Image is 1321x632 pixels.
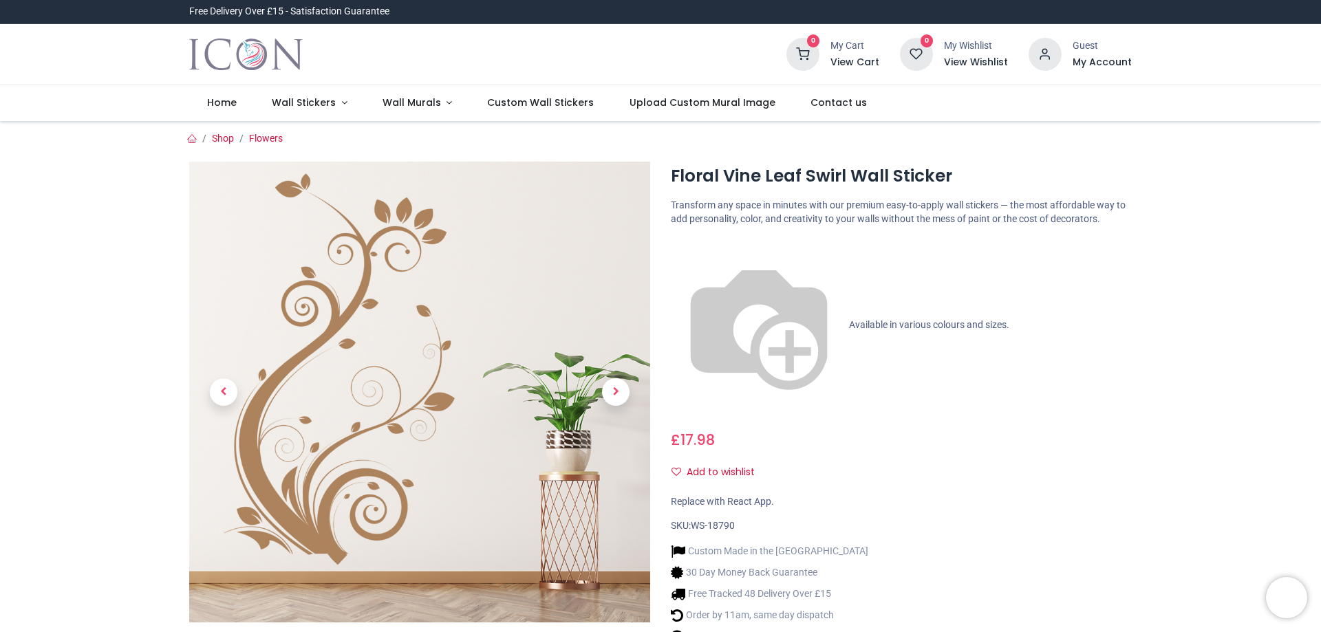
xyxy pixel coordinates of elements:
[830,39,879,53] div: My Cart
[487,96,594,109] span: Custom Wall Stickers
[786,48,819,59] a: 0
[672,467,681,477] i: Add to wishlist
[671,461,766,484] button: Add to wishlistAdd to wishlist
[671,544,868,558] li: Custom Made in the [GEOGRAPHIC_DATA]
[1073,39,1132,53] div: Guest
[671,519,1132,533] div: SKU:
[212,133,234,144] a: Shop
[249,133,283,144] a: Flowers
[671,565,868,580] li: 30 Day Money Back Guarantee
[1266,577,1307,618] iframe: Brevo live chat
[189,162,650,622] img: Floral Vine Leaf Swirl Wall Sticker
[602,378,630,406] span: Next
[671,199,1132,226] p: Transform any space in minutes with our premium easy-to-apply wall stickers — the most affordable...
[671,430,715,450] span: £
[900,48,933,59] a: 0
[272,96,336,109] span: Wall Stickers
[1073,56,1132,69] a: My Account
[830,56,879,69] a: View Cart
[944,56,1008,69] a: View Wishlist
[807,34,820,47] sup: 0
[671,164,1132,188] h1: Floral Vine Leaf Swirl Wall Sticker
[944,39,1008,53] div: My Wishlist
[671,237,847,413] img: color-wheel.png
[189,35,303,74] img: Icon Wall Stickers
[189,5,389,19] div: Free Delivery Over £15 - Satisfaction Guarantee
[691,520,735,531] span: WS-18790
[365,85,470,121] a: Wall Murals
[680,430,715,450] span: 17.98
[671,587,868,601] li: Free Tracked 48 Delivery Over £15
[810,96,867,109] span: Contact us
[189,231,258,554] a: Previous
[207,96,237,109] span: Home
[581,231,650,554] a: Next
[843,5,1132,19] iframe: Customer reviews powered by Trustpilot
[383,96,441,109] span: Wall Murals
[254,85,365,121] a: Wall Stickers
[671,608,868,622] li: Order by 11am, same day dispatch
[210,378,237,406] span: Previous
[671,495,1132,509] div: Replace with React App.
[630,96,775,109] span: Upload Custom Mural Image
[849,318,1009,329] span: Available in various colours and sizes.
[189,35,303,74] a: Logo of Icon Wall Stickers
[921,34,934,47] sup: 0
